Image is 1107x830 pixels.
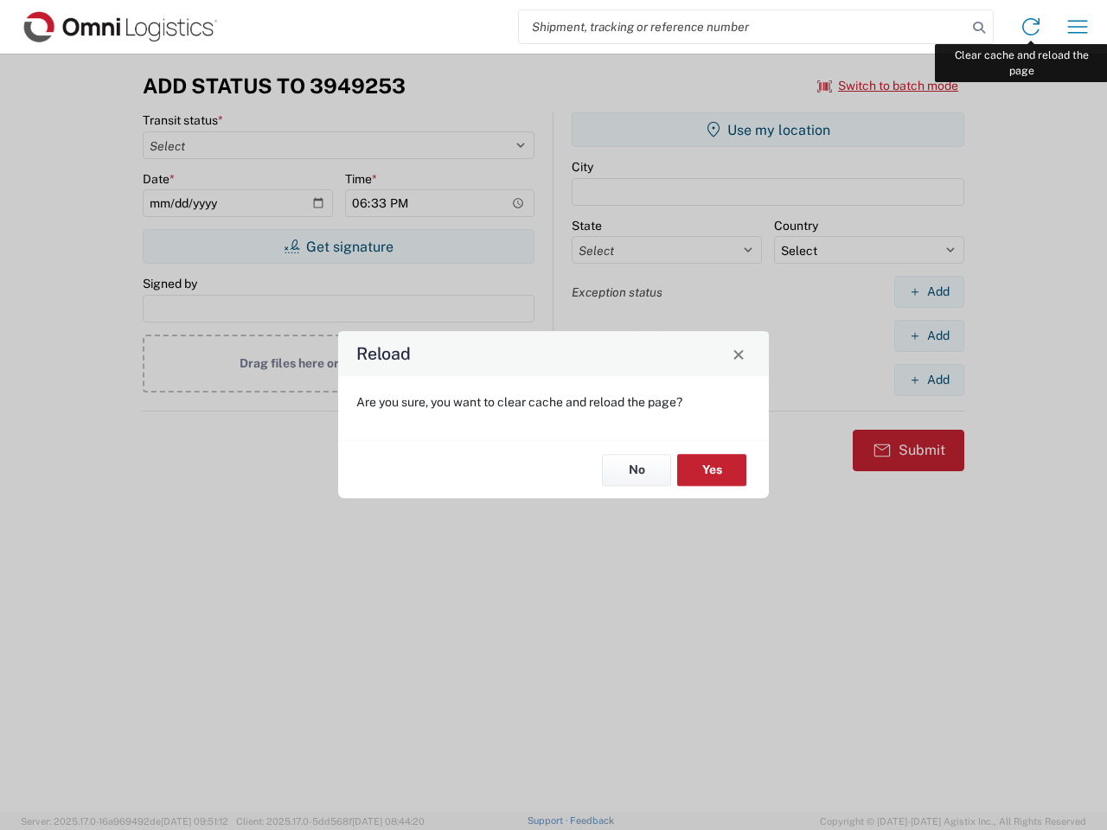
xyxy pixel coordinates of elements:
p: Are you sure, you want to clear cache and reload the page? [356,394,751,410]
button: Close [726,342,751,366]
button: No [602,454,671,486]
input: Shipment, tracking or reference number [519,10,967,43]
button: Yes [677,454,746,486]
h4: Reload [356,342,411,367]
